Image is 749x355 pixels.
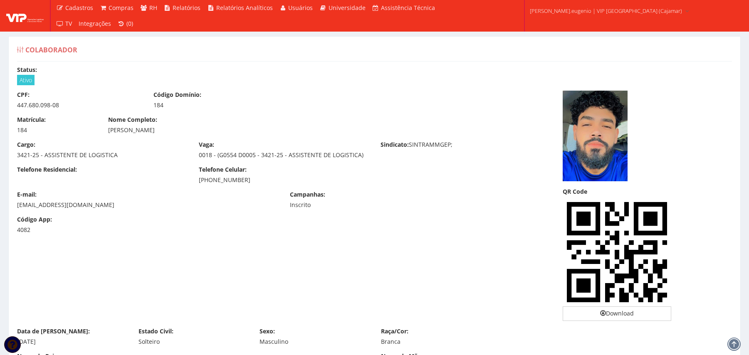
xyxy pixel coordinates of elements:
a: Download [563,306,672,320]
div: 4082 [17,226,96,234]
label: Código Domínio: [153,91,201,99]
label: Nome Completo: [108,116,157,124]
div: 184 [153,101,277,109]
label: Telefone Celular: [199,165,247,174]
div: 3421-25 - ASSISTENTE DE LOGISTICA [17,151,186,159]
div: [EMAIL_ADDRESS][DOMAIN_NAME] [17,201,277,209]
label: Cargo: [17,141,35,149]
div: Solteiro [138,338,247,346]
label: E-mail: [17,190,37,199]
span: TV [65,20,72,27]
label: Telefone Residencial: [17,165,77,174]
label: Código App: [17,215,52,224]
a: (0) [114,16,137,32]
span: Integrações [79,20,111,27]
label: Data de [PERSON_NAME]: [17,327,90,335]
div: 447.680.098-08 [17,101,141,109]
label: Raça/Cor: [381,327,408,335]
span: RH [149,4,157,12]
label: Sexo: [260,327,275,335]
label: Status: [17,66,37,74]
a: Integrações [75,16,114,32]
a: TV [53,16,75,32]
div: Inscrito [290,201,414,209]
img: foto-1753810644688906d463cfb.png [563,91,628,181]
img: LLgAAAABJRU5ErkJggg== [563,198,672,307]
span: Relatórios Analíticos [216,4,273,12]
span: Universidade [329,4,366,12]
label: CPF: [17,91,30,99]
div: SINTRAMMGEP; [374,141,556,151]
label: Campanhas: [290,190,325,199]
label: Sindicato: [381,141,409,149]
span: Ativo [17,75,35,85]
span: Colaborador [25,45,77,54]
div: [DATE] [17,338,126,346]
span: (0) [126,20,133,27]
label: Matrícula: [17,116,46,124]
span: Usuários [288,4,313,12]
div: Branca [381,338,490,346]
div: [PERSON_NAME] [108,126,460,134]
div: 0018 - (G0554 D0005 - 3421-25 - ASSISTENTE DE LOGISTICA) [199,151,368,159]
label: Estado Civil: [138,327,173,335]
span: [PERSON_NAME].eugenio | VIP [GEOGRAPHIC_DATA] (Cajamar) [530,7,682,15]
span: Relatórios [173,4,200,12]
label: QR Code [563,187,587,196]
div: 184 [17,126,96,134]
span: Cadastros [65,4,93,12]
div: Masculino [260,338,368,346]
span: Assistência Técnica [381,4,435,12]
label: Vaga: [199,141,214,149]
div: [PHONE_NUMBER] [199,176,368,184]
span: Compras [109,4,133,12]
img: logo [6,10,44,22]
